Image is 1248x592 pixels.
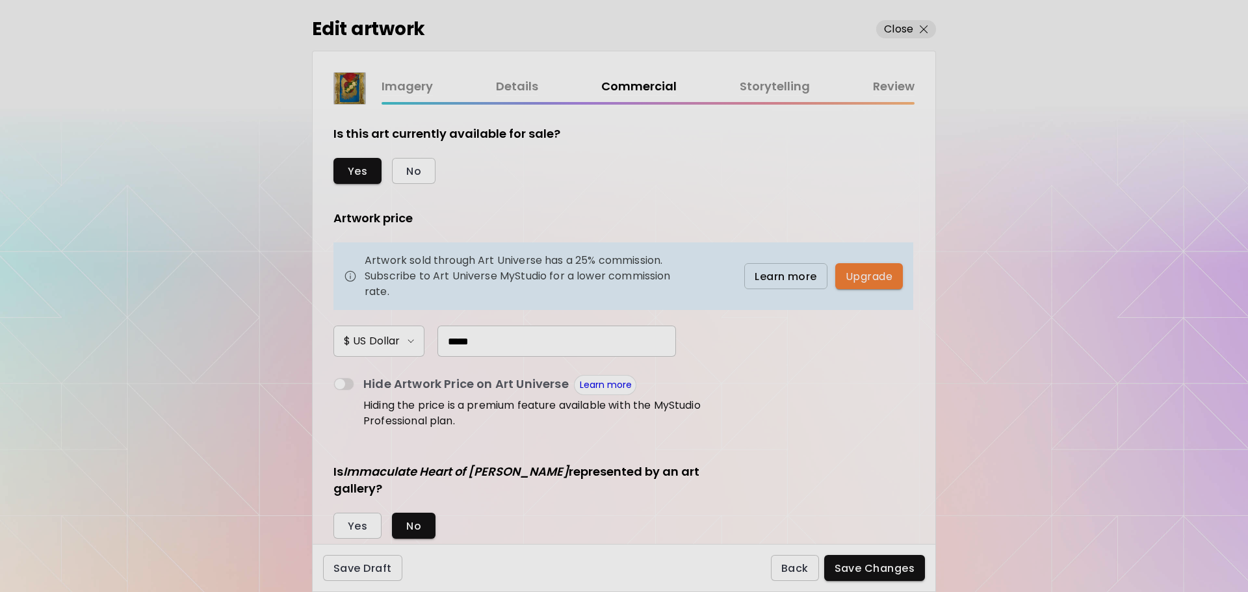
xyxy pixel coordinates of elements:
[835,561,915,575] span: Save Changes
[348,519,367,533] span: Yes
[333,210,413,227] h5: Artwork price
[382,77,433,96] a: Imagery
[392,158,435,184] button: No
[406,164,421,178] span: No
[846,270,892,283] span: Upgrade
[334,73,365,104] img: thumbnail
[343,463,569,480] i: Immaculate Heart of [PERSON_NAME]
[406,519,421,533] span: No
[363,398,749,429] p: Hiding the price is a premium feature available with the MyStudio Professional plan.
[392,513,435,539] button: No
[755,270,817,283] span: Learn more
[333,125,560,142] h5: Is this art currently available for sale?
[333,561,392,575] span: Save Draft
[348,164,367,178] span: Yes
[323,555,402,581] button: Save Draft
[365,253,678,300] p: Artwork sold through Art Universe has a 25% commission. Subscribe to Art Universe MyStudio for a ...
[333,463,744,497] h5: Is represented by an art gallery?
[344,270,357,283] img: info
[781,561,809,575] span: Back
[744,263,827,289] button: Learn more
[344,333,400,349] h6: $ US Dollar
[496,77,538,96] a: Details
[771,555,819,581] button: Back
[580,378,632,391] a: Learn more
[740,77,810,96] a: Storytelling
[333,513,382,539] button: Yes
[333,326,424,357] button: $ US Dollar
[333,158,382,184] button: Yes
[824,555,926,581] button: Save Changes
[835,263,903,289] button: Upgrade
[873,77,915,96] a: Review
[363,375,569,395] p: Hide Artwork Price on Art Universe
